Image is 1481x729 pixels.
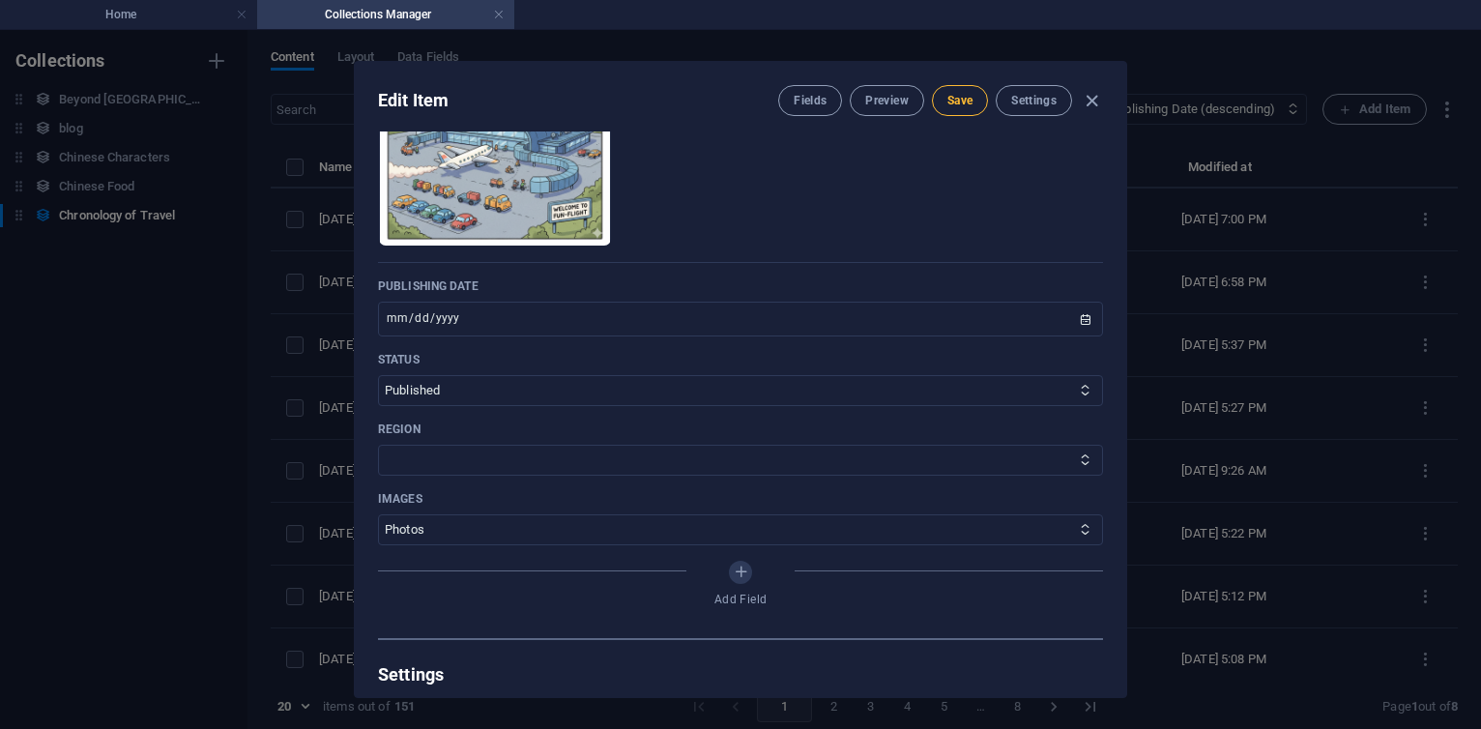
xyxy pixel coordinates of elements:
[378,663,1103,686] h2: Settings
[1011,93,1057,108] span: Settings
[932,85,988,116] button: Save
[257,4,514,25] h4: Collections Manager
[947,93,973,108] span: Save
[378,278,1103,294] p: Publishing Date
[714,592,768,607] span: Add Field
[996,85,1072,116] button: Settings
[378,491,1103,507] p: Images
[378,89,449,112] h2: Edit Item
[850,85,923,116] button: Preview
[778,85,842,116] button: Fields
[729,561,752,584] button: Add Field
[794,93,827,108] span: Fields
[865,93,908,108] span: Preview
[378,422,1103,437] p: Region
[378,352,1103,367] p: Status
